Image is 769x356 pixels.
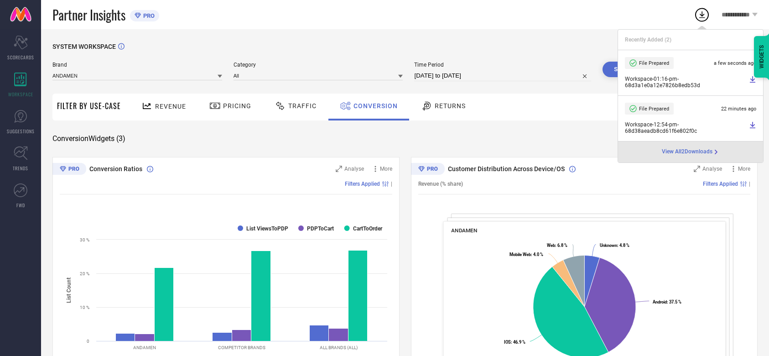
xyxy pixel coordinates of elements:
[418,181,463,187] span: Revenue (% share)
[87,339,89,344] text: 0
[8,91,33,98] span: WORKSPACE
[653,299,667,304] tspan: Android
[234,62,403,68] span: Category
[639,60,669,66] span: File Prepared
[52,134,125,143] span: Conversion Widgets ( 3 )
[662,148,720,156] div: Open download page
[694,6,710,23] div: Open download list
[52,43,116,50] span: SYSTEM WORKSPACE
[738,166,750,172] span: More
[391,181,392,187] span: |
[702,166,722,172] span: Analyse
[353,102,398,110] span: Conversion
[721,106,756,112] span: 22 minutes ago
[80,271,89,276] text: 20 %
[320,345,358,350] text: ALL BRANDS (ALL)
[336,166,342,172] svg: Zoom
[414,70,591,81] input: Select time period
[141,12,155,19] span: PRO
[66,277,72,303] tspan: List Count
[16,202,25,209] span: FWD
[288,102,317,110] span: Traffic
[89,165,142,173] span: Conversion Ratios
[52,163,86,177] div: Premium
[448,165,565,173] span: Customer Distribution Across Device/OS
[451,227,477,234] span: ANDAMEN
[353,225,383,232] text: CartToOrder
[133,345,156,350] text: ANDAMEN
[80,305,89,310] text: 10 %
[345,181,380,187] span: Filters Applied
[547,243,567,248] text: : 6.8 %
[414,62,591,68] span: Time Period
[600,243,617,248] tspan: Unknown
[714,60,756,66] span: a few seconds ago
[694,166,700,172] svg: Zoom
[603,62,652,77] button: Search
[625,121,747,134] span: Workspace - 12:54-pm - 68d38aeadb8cd61f6e802f0c
[639,106,669,112] span: File Prepared
[653,299,681,304] text: : 37.5 %
[703,181,738,187] span: Filters Applied
[435,102,466,110] span: Returns
[411,163,445,177] div: Premium
[504,340,511,345] tspan: IOS
[246,225,288,232] text: List ViewsToPDP
[52,5,125,24] span: Partner Insights
[307,225,334,232] text: PDPToCart
[13,165,28,172] span: TRENDS
[662,148,720,156] a: View All2Downloads
[7,54,34,61] span: SCORECARDS
[504,340,525,345] text: : 46.9 %
[218,345,265,350] text: COMPETITOR BRANDS
[155,103,186,110] span: Revenue
[344,166,364,172] span: Analyse
[749,121,756,134] a: Download
[749,76,756,89] a: Download
[52,62,222,68] span: Brand
[625,76,747,89] span: Workspace - 01:16-pm - 68d3a1e0a12e7826b8edb53d
[662,148,712,156] span: View All 2 Downloads
[7,128,35,135] span: SUGGESTIONS
[509,252,530,257] tspan: Mobile Web
[80,237,89,242] text: 30 %
[380,166,392,172] span: More
[223,102,251,110] span: Pricing
[57,100,121,111] span: Filter By Use-Case
[625,37,671,43] span: Recently Added ( 2 )
[749,181,750,187] span: |
[547,243,555,248] tspan: Web
[600,243,629,248] text: : 4.8 %
[509,252,543,257] text: : 4.0 %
